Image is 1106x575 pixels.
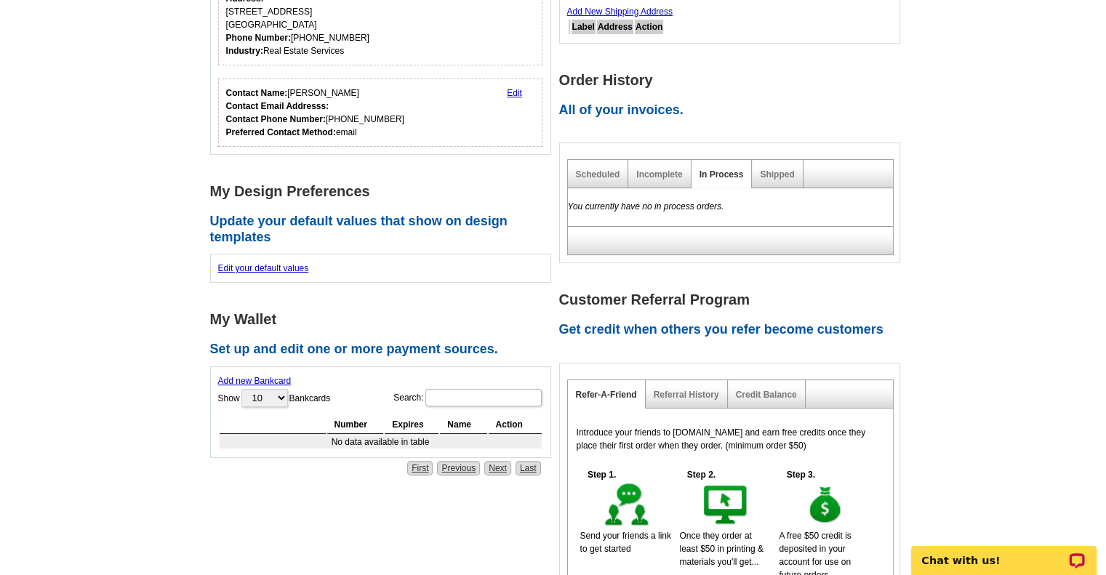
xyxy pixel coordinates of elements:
strong: Phone Number: [226,33,291,43]
a: Refer-A-Friend [576,390,637,400]
a: Edit your default values [218,263,309,273]
a: Shipped [760,169,794,180]
th: Label [572,20,596,34]
img: step-3.gif [801,481,851,529]
strong: Preferred Contact Method: [226,127,336,137]
th: Action [635,20,663,34]
div: Who should we contact regarding order issues? [218,79,543,147]
strong: Contact Name: [226,88,288,98]
td: No data available in table [220,435,542,449]
img: step-2.gif [701,481,751,529]
strong: Contact Phone Number: [226,114,326,124]
a: In Process [700,169,744,180]
h2: All of your invoices. [559,102,908,118]
a: Edit [507,88,522,98]
h5: Step 3. [779,468,822,481]
a: Next [484,461,511,475]
strong: Industry: [226,46,263,56]
a: Scheduled [576,169,620,180]
a: First [407,461,433,475]
label: Search: [393,387,542,408]
h1: My Wallet [210,312,559,327]
h5: Step 2. [679,468,723,481]
th: Expires [385,416,438,434]
h2: Get credit when others you refer become customers [559,322,908,338]
h5: Step 1. [580,468,624,481]
th: Action [489,416,542,434]
a: Last [516,461,541,475]
img: step-1.gif [602,481,652,529]
em: You currently have no in process orders. [568,201,724,212]
a: Add New Shipping Address [567,7,673,17]
h1: Order History [559,73,908,88]
h2: Update your default values that show on design templates [210,214,559,245]
h1: My Design Preferences [210,184,559,199]
a: Incomplete [636,169,682,180]
a: Previous [437,461,480,475]
p: Introduce your friends to [DOMAIN_NAME] and earn free credits once they place their first order w... [577,426,884,452]
span: Once they order at least $50 in printing & materials you'll get... [679,531,763,567]
a: Credit Balance [736,390,797,400]
input: Search: [425,389,542,406]
th: Name [440,416,486,434]
a: Referral History [654,390,719,400]
iframe: LiveChat chat widget [902,529,1106,575]
strong: Contact Email Addresss: [226,101,329,111]
a: Add new Bankcard [218,376,292,386]
div: [PERSON_NAME] [PHONE_NUMBER] email [226,87,404,139]
label: Show Bankcards [218,387,331,409]
select: ShowBankcards [241,389,288,407]
h2: Set up and edit one or more payment sources. [210,342,559,358]
th: Number [327,416,384,434]
span: Send your friends a link to get started [580,531,671,554]
h1: Customer Referral Program [559,292,908,307]
th: Address [597,20,633,34]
